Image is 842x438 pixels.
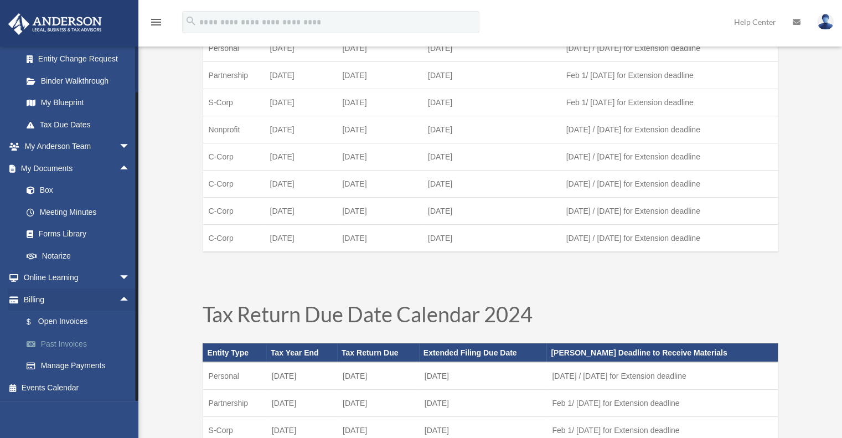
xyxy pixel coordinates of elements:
[337,343,419,362] th: Tax Return Due
[16,245,147,267] a: Notarize
[817,14,834,30] img: User Pic
[8,377,147,399] a: Events Calendar
[203,170,265,197] td: C-Corp
[561,224,778,252] td: [DATE] / [DATE] for Extension deadline
[8,288,147,311] a: Billingarrow_drop_up
[16,48,147,70] a: Entity Change Request
[422,197,561,224] td: [DATE]
[561,143,778,170] td: [DATE] / [DATE] for Extension deadline
[561,170,778,197] td: [DATE] / [DATE] for Extension deadline
[419,362,547,390] td: [DATE]
[203,143,265,170] td: C-Corp
[203,303,778,330] h1: Tax Return Due Date Calendar 2024
[8,267,147,289] a: Online Learningarrow_drop_down
[203,224,265,252] td: C-Corp
[265,170,337,197] td: [DATE]
[16,92,147,114] a: My Blueprint
[203,116,265,143] td: Nonprofit
[546,390,778,417] td: Feb 1/ [DATE] for Extension deadline
[337,116,422,143] td: [DATE]
[203,390,266,417] td: Partnership
[8,136,147,158] a: My Anderson Teamarrow_drop_down
[337,89,422,116] td: [DATE]
[203,343,266,362] th: Entity Type
[203,197,265,224] td: C-Corp
[422,116,561,143] td: [DATE]
[546,362,778,390] td: [DATE] / [DATE] for Extension deadline
[265,89,337,116] td: [DATE]
[119,157,141,180] span: arrow_drop_up
[422,170,561,197] td: [DATE]
[337,61,422,89] td: [DATE]
[266,343,337,362] th: Tax Year End
[33,315,38,329] span: $
[16,223,147,245] a: Forms Library
[119,267,141,290] span: arrow_drop_down
[203,362,266,390] td: Personal
[265,224,337,252] td: [DATE]
[337,224,422,252] td: [DATE]
[265,116,337,143] td: [DATE]
[16,311,147,333] a: $Open Invoices
[119,288,141,311] span: arrow_drop_up
[149,19,163,29] a: menu
[203,61,265,89] td: Partnership
[337,170,422,197] td: [DATE]
[546,343,778,362] th: [PERSON_NAME] Deadline to Receive Materials
[337,143,422,170] td: [DATE]
[422,224,561,252] td: [DATE]
[203,89,265,116] td: S-Corp
[561,34,778,62] td: [DATE] / [DATE] for Extension deadline
[422,34,561,62] td: [DATE]
[8,157,147,179] a: My Documentsarrow_drop_up
[561,89,778,116] td: Feb 1/ [DATE] for Extension deadline
[419,390,547,417] td: [DATE]
[265,34,337,62] td: [DATE]
[265,143,337,170] td: [DATE]
[337,197,422,224] td: [DATE]
[149,16,163,29] i: menu
[561,116,778,143] td: [DATE] / [DATE] for Extension deadline
[16,179,147,202] a: Box
[561,197,778,224] td: [DATE] / [DATE] for Extension deadline
[266,362,337,390] td: [DATE]
[422,61,561,89] td: [DATE]
[5,13,105,35] img: Anderson Advisors Platinum Portal
[422,89,561,116] td: [DATE]
[265,197,337,224] td: [DATE]
[337,362,419,390] td: [DATE]
[265,61,337,89] td: [DATE]
[266,390,337,417] td: [DATE]
[16,355,147,377] a: Manage Payments
[119,136,141,158] span: arrow_drop_down
[16,114,141,136] a: Tax Due Dates
[337,34,422,62] td: [DATE]
[16,201,147,223] a: Meeting Minutes
[185,15,197,27] i: search
[561,61,778,89] td: Feb 1/ [DATE] for Extension deadline
[337,390,419,417] td: [DATE]
[16,333,147,355] a: Past Invoices
[419,343,547,362] th: Extended Filing Due Date
[16,70,147,92] a: Binder Walkthrough
[422,143,561,170] td: [DATE]
[203,34,265,62] td: Personal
